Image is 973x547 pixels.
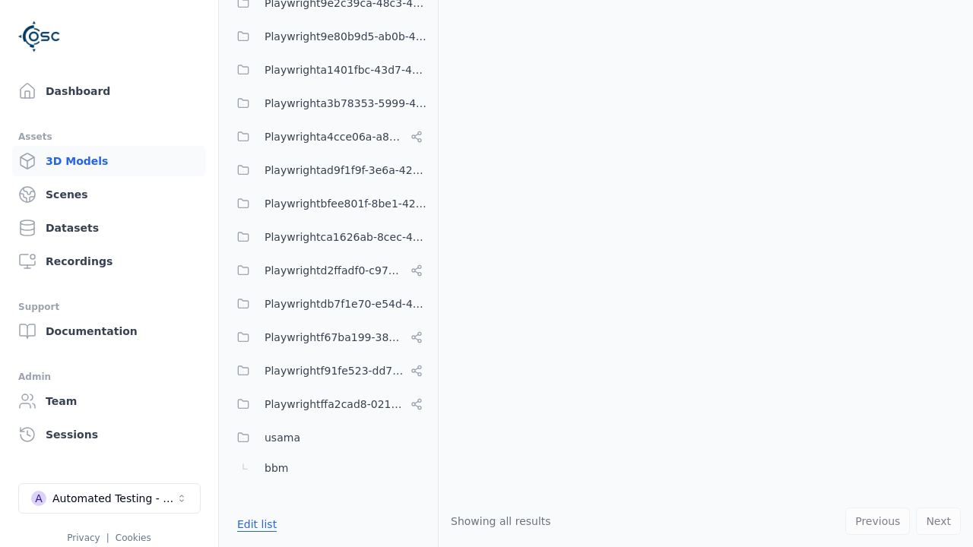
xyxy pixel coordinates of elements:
button: Edit list [228,511,286,538]
button: Playwrightca1626ab-8cec-4ddc-b85a-2f9392fe08d1 [228,222,429,252]
a: Sessions [12,419,206,450]
button: Playwrightf67ba199-386a-42d1-aebc-3b37e79c7296 [228,322,429,353]
span: Showing all results [451,515,551,527]
a: Privacy [67,533,100,543]
div: Automated Testing - Playwright [52,491,176,506]
span: Playwrighta4cce06a-a8e6-4c0d-bfc1-93e8d78d750a [265,128,404,146]
a: Dashboard [12,76,206,106]
span: usama [265,428,300,447]
button: Playwrightffa2cad8-0214-4c2f-a758-8e9593c5a37e [228,389,429,419]
button: Playwrighta3b78353-5999-46c5-9eab-70007203469a [228,88,429,119]
span: Playwrighta3b78353-5999-46c5-9eab-70007203469a [265,94,429,112]
button: usama [228,422,429,453]
button: Playwrightf91fe523-dd75-44f3-a953-451f6070cb42 [228,356,429,386]
span: Playwrightad9f1f9f-3e6a-4231-8f19-c506bf64a382 [265,161,429,179]
a: Team [12,386,206,416]
button: Playwrightd2ffadf0-c973-454c-8fcf-dadaeffcb802 [228,255,429,286]
button: Select a workspace [18,483,201,514]
span: | [106,533,109,543]
div: A [31,491,46,506]
div: Assets [18,128,200,146]
button: Playwrighta1401fbc-43d7-48dd-a309-be935d99d708 [228,55,429,85]
a: Cookies [116,533,151,543]
div: Support [18,298,200,316]
span: Playwrightbfee801f-8be1-42a6-b774-94c49e43b650 [265,194,429,213]
span: Playwrighta1401fbc-43d7-48dd-a309-be935d99d708 [265,61,429,79]
span: Playwrightd2ffadf0-c973-454c-8fcf-dadaeffcb802 [265,261,404,280]
button: Playwrightbfee801f-8be1-42a6-b774-94c49e43b650 [228,188,429,219]
span: Playwrightf91fe523-dd75-44f3-a953-451f6070cb42 [265,362,404,380]
div: Admin [18,368,200,386]
a: Recordings [12,246,206,277]
button: Playwrightdb7f1e70-e54d-4da7-b38d-464ac70cc2ba [228,289,429,319]
button: Playwright9e80b9d5-ab0b-4e8f-a3de-da46b25b8298 [228,21,429,52]
span: Playwrightca1626ab-8cec-4ddc-b85a-2f9392fe08d1 [265,228,429,246]
img: Logo [18,15,61,58]
a: Datasets [12,213,206,243]
button: Playwrighta4cce06a-a8e6-4c0d-bfc1-93e8d78d750a [228,122,429,152]
span: Playwright9e80b9d5-ab0b-4e8f-a3de-da46b25b8298 [265,27,429,46]
a: Documentation [12,316,206,346]
a: 3D Models [12,146,206,176]
a: Scenes [12,179,206,210]
span: Playwrightffa2cad8-0214-4c2f-a758-8e9593c5a37e [265,395,404,413]
span: Playwrightf67ba199-386a-42d1-aebc-3b37e79c7296 [265,328,404,346]
button: Playwrightad9f1f9f-3e6a-4231-8f19-c506bf64a382 [228,155,429,185]
button: bbm [228,453,429,483]
span: Playwrightdb7f1e70-e54d-4da7-b38d-464ac70cc2ba [265,295,429,313]
span: bbm [265,459,288,477]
